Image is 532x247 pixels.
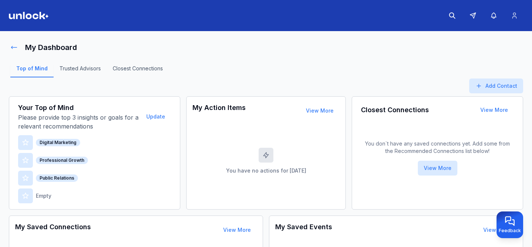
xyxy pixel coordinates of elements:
[15,222,91,238] h3: My Saved Connections
[474,103,514,117] button: View More
[9,12,49,19] img: Logo
[499,228,521,234] span: Feedback
[36,157,88,164] div: Professional Growth
[469,79,523,93] button: Add Contact
[10,65,54,77] a: Top of Mind
[275,222,332,238] h3: My Saved Events
[25,42,77,53] h1: My Dashboard
[107,65,169,77] a: Closest Connections
[36,174,78,182] div: Public Relations
[477,223,517,237] button: View More
[18,103,139,113] h3: Your Top of Mind
[300,103,340,118] button: View More
[418,161,457,176] button: View More
[361,140,514,155] p: You don`t have any saved connections yet. Add some from the Recommended Connections list below!
[36,192,51,200] p: Empty
[497,211,523,238] button: Provide feedback
[192,103,246,119] h3: My Action Items
[18,113,139,131] p: Please provide top 3 insights or goals for a relevant recommendations
[54,65,107,77] a: Trusted Advisors
[361,105,429,115] h3: Closest Connections
[36,139,80,146] div: Digital Marketing
[217,223,257,237] button: View More
[483,227,511,233] a: View More
[226,167,306,174] p: You have no actions for [DATE]
[140,109,171,124] button: Update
